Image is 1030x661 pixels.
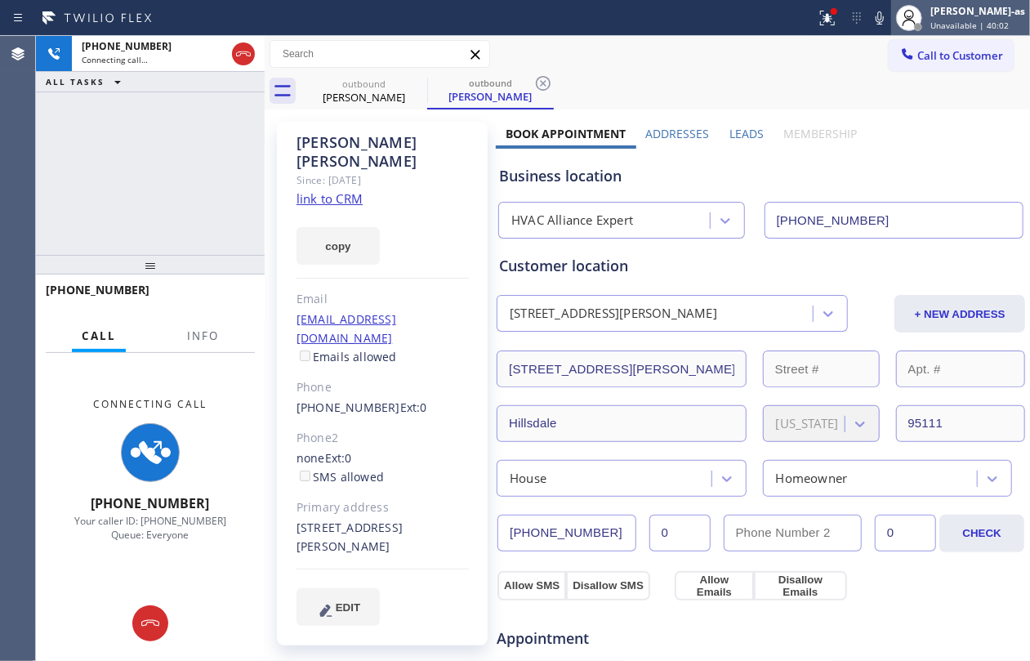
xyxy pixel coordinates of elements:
[297,227,380,265] button: copy
[497,571,566,601] button: Allow SMS
[930,4,1025,18] div: [PERSON_NAME]-as
[510,305,717,324] div: [STREET_ADDRESS][PERSON_NAME]
[297,588,380,626] button: EDIT
[776,469,848,488] div: Homeowner
[72,320,126,352] button: Call
[302,90,426,105] div: [PERSON_NAME]
[74,514,226,542] span: Your caller ID: [PHONE_NUMBER] Queue: Everyone
[297,190,363,207] a: link to CRM
[896,351,1026,387] input: Apt. #
[868,7,891,29] button: Mute
[754,571,848,601] button: Disallow Emails
[297,171,469,190] div: Since: [DATE]
[297,400,400,415] a: [PHONE_NUMBER]
[336,601,360,614] span: EDIT
[930,20,1009,31] span: Unavailable | 40:02
[46,282,149,297] span: [PHONE_NUMBER]
[270,41,489,67] input: Search
[302,78,426,90] div: outbound
[297,378,469,397] div: Phone
[497,351,747,387] input: Address
[729,126,764,141] label: Leads
[297,349,397,364] label: Emails allowed
[765,202,1024,239] input: Phone Number
[232,42,255,65] button: Hang up
[187,328,219,343] span: Info
[82,39,172,53] span: [PHONE_NUMBER]
[297,498,469,517] div: Primary address
[497,405,747,442] input: City
[783,126,857,141] label: Membership
[325,450,352,466] span: Ext: 0
[566,571,650,601] button: Disallow SMS
[724,515,862,552] input: Phone Number 2
[82,328,116,343] span: Call
[646,126,710,141] label: Addresses
[429,77,552,89] div: outbound
[46,76,105,87] span: ALL TASKS
[297,519,469,556] div: [STREET_ADDRESS][PERSON_NAME]
[297,311,396,346] a: [EMAIL_ADDRESS][DOMAIN_NAME]
[875,515,936,552] input: Ext. 2
[649,515,711,552] input: Ext.
[177,320,229,352] button: Info
[497,515,635,552] input: Phone Number
[400,400,427,415] span: Ext: 0
[896,405,1026,442] input: ZIP
[302,73,426,109] div: Vicky Ocampo
[429,73,552,108] div: Vicky Ocampo
[297,449,469,487] div: none
[300,471,310,481] input: SMS allowed
[297,290,469,309] div: Email
[510,469,546,488] div: House
[763,351,880,387] input: Street #
[497,628,671,650] span: Appointment
[82,54,148,65] span: Connecting call…
[499,165,1023,187] div: Business location
[939,515,1024,552] button: CHECK
[94,397,207,411] span: Connecting Call
[511,212,633,230] div: HVAC Alliance Expert
[429,89,552,104] div: [PERSON_NAME]
[894,295,1025,333] button: + NEW ADDRESS
[132,605,168,641] button: Hang up
[917,48,1003,63] span: Call to Customer
[297,469,384,485] label: SMS allowed
[297,429,469,448] div: Phone2
[506,126,626,141] label: Book Appointment
[675,571,753,601] button: Allow Emails
[36,72,137,92] button: ALL TASKS
[91,494,210,512] span: [PHONE_NUMBER]
[300,351,310,361] input: Emails allowed
[297,133,469,171] div: [PERSON_NAME] [PERSON_NAME]
[499,255,1023,277] div: Customer location
[889,40,1014,71] button: Call to Customer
